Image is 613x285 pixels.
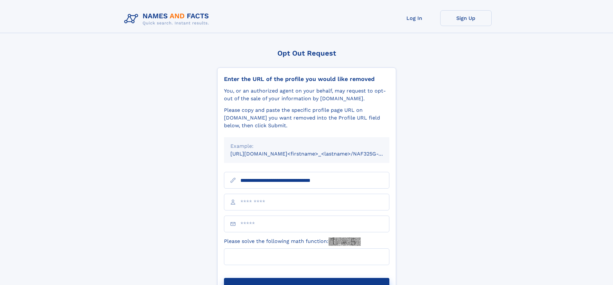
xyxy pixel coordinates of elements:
a: Log In [389,10,440,26]
small: [URL][DOMAIN_NAME]<firstname>_<lastname>/NAF325G-xxxxxxxx [230,151,402,157]
a: Sign Up [440,10,492,26]
div: You, or an authorized agent on your behalf, may request to opt-out of the sale of your informatio... [224,87,389,102]
img: Logo Names and Facts [122,10,214,28]
div: Opt Out Request [217,49,396,57]
label: Please solve the following math function: [224,237,361,246]
div: Enter the URL of the profile you would like removed [224,76,389,83]
div: Please copy and paste the specific profile page URL on [DOMAIN_NAME] you want removed into the Pr... [224,106,389,129]
div: Example: [230,142,383,150]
